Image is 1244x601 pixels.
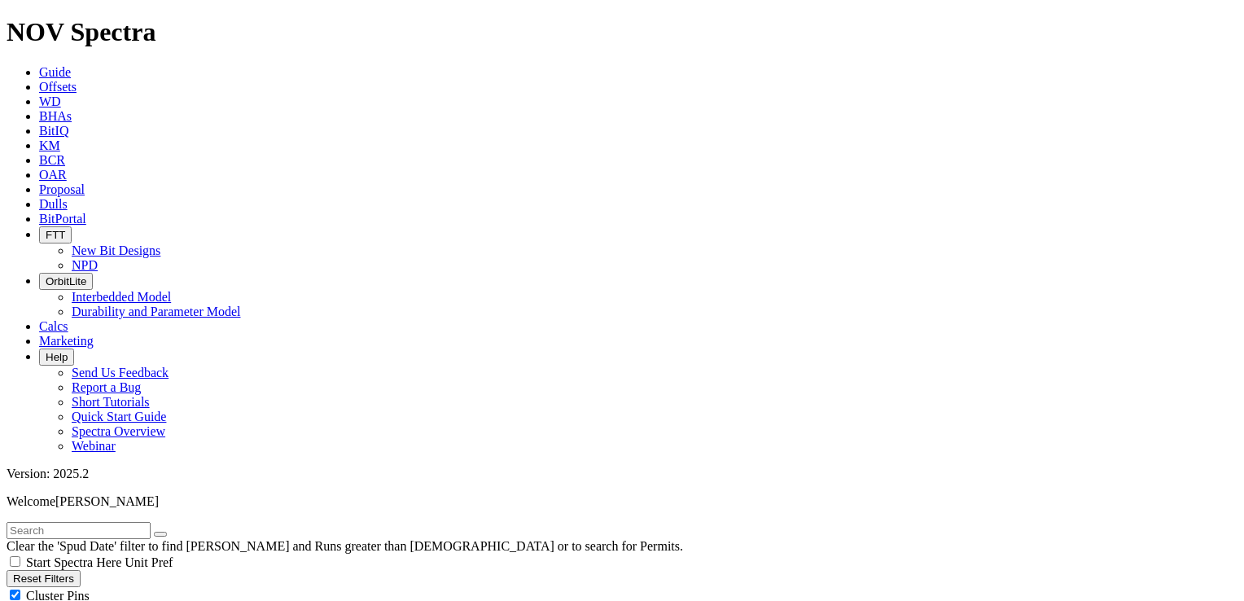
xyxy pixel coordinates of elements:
[72,439,116,453] a: Webinar
[39,212,86,226] a: BitPortal
[10,556,20,567] input: Start Spectra Here
[46,275,86,287] span: OrbitLite
[7,539,683,553] span: Clear the 'Spud Date' filter to find [PERSON_NAME] and Runs greater than [DEMOGRAPHIC_DATA] or to...
[39,182,85,196] a: Proposal
[39,80,77,94] a: Offsets
[39,197,68,211] a: Dulls
[72,258,98,272] a: NPD
[39,273,93,290] button: OrbitLite
[72,243,160,257] a: New Bit Designs
[72,410,166,423] a: Quick Start Guide
[125,555,173,569] span: Unit Pref
[72,305,241,318] a: Durability and Parameter Model
[7,570,81,587] button: Reset Filters
[7,467,1237,481] div: Version: 2025.2
[72,424,165,438] a: Spectra Overview
[39,124,68,138] a: BitIQ
[7,522,151,539] input: Search
[55,494,159,508] span: [PERSON_NAME]
[46,229,65,241] span: FTT
[72,380,141,394] a: Report a Bug
[39,109,72,123] a: BHAs
[39,168,67,182] a: OAR
[39,349,74,366] button: Help
[39,94,61,108] a: WD
[39,334,94,348] a: Marketing
[46,351,68,363] span: Help
[7,17,1237,47] h1: NOV Spectra
[7,494,1237,509] p: Welcome
[39,65,71,79] a: Guide
[39,319,68,333] a: Calcs
[39,153,65,167] a: BCR
[72,395,150,409] a: Short Tutorials
[72,290,171,304] a: Interbedded Model
[26,555,121,569] span: Start Spectra Here
[39,138,60,152] a: KM
[72,366,169,379] a: Send Us Feedback
[39,226,72,243] button: FTT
